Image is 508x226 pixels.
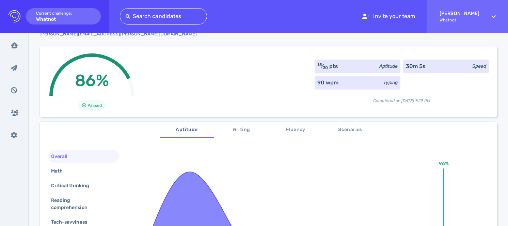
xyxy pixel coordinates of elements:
div: Typing [383,79,398,86]
div: Reading comprehension [50,195,112,212]
span: Writing [218,126,265,134]
div: Click to copy the email address [39,30,197,37]
div: ⁄ pts [317,62,338,70]
span: Whatnot [440,18,479,22]
div: Speed [472,63,486,70]
sub: 20 [323,65,328,70]
span: Fluency [273,126,319,134]
span: Passed [88,101,101,110]
strong: [PERSON_NAME] [440,11,479,16]
span: Aptitude [164,126,210,134]
div: 90 wpm [317,79,338,87]
text: 96% [439,161,449,166]
div: Critical thinking [50,181,97,191]
div: Overall [50,151,76,161]
div: Aptitude [379,63,398,70]
div: Completed on [DATE] 7:29 PM [315,92,489,104]
div: Math [50,166,71,176]
sup: 15 [317,62,322,67]
span: 86% [75,71,109,90]
span: Scenarios [327,126,374,134]
div: 30m 5s [406,62,426,70]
